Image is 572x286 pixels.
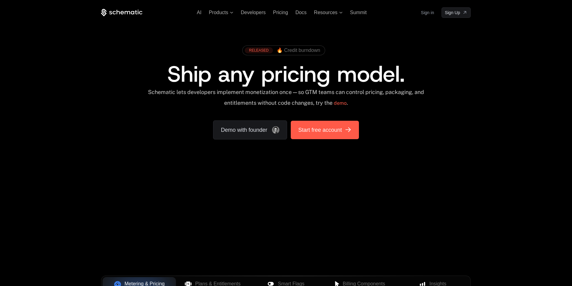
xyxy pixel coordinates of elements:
[197,10,201,15] a: AI
[445,10,460,16] span: Sign Up
[167,59,405,89] span: Ship any pricing model.
[298,126,342,134] span: Start free account
[421,8,434,18] a: Sign in
[350,10,367,15] a: Summit
[442,7,471,18] a: [object Object]
[273,10,288,15] a: Pricing
[209,10,228,15] span: Products
[245,47,320,53] a: [object Object],[object Object]
[245,47,273,53] div: RELEASED
[272,126,279,134] img: Founder
[241,10,266,15] a: Developers
[277,48,320,53] span: 🔥 Credit burndown
[213,120,287,139] a: Demo with founder, ,[object Object]
[291,121,359,139] a: [object Object]
[334,96,347,111] a: demo
[314,10,337,15] span: Resources
[295,10,306,15] a: Docs
[147,89,425,111] div: Schematic lets developers implement monetization once — so GTM teams can control pricing, packagi...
